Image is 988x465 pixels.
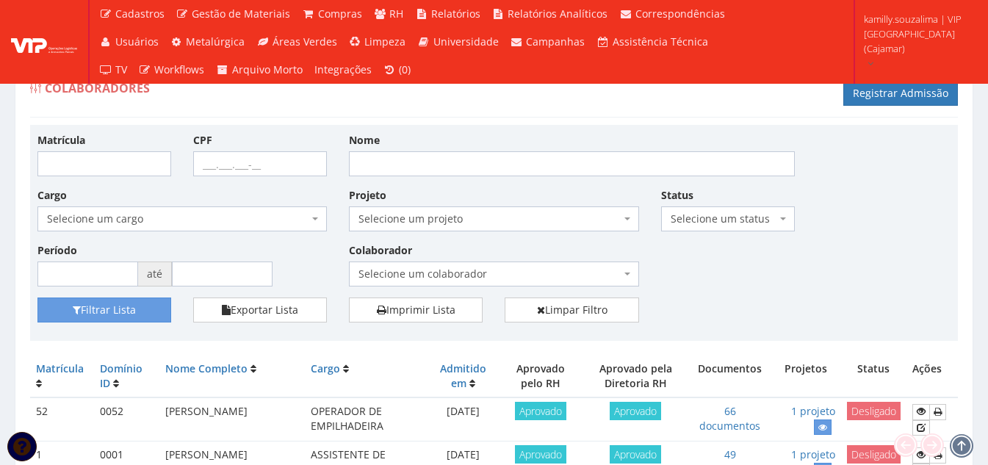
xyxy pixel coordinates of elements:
[661,188,693,203] label: Status
[37,206,327,231] span: Selecione um cargo
[427,397,499,441] td: [DATE]
[591,28,714,56] a: Assistência Técnica
[358,212,620,226] span: Selecione um projeto
[314,62,372,76] span: Integrações
[358,267,620,281] span: Selecione um colaborador
[508,7,607,21] span: Relatórios Analíticos
[399,62,411,76] span: (0)
[47,212,309,226] span: Selecione um cargo
[133,56,211,84] a: Workflows
[165,361,248,375] a: Nome Completo
[45,80,150,96] span: Colaboradores
[305,397,427,441] td: OPERADOR DE EMPILHADEIRA
[37,298,171,322] button: Filtrar Lista
[515,445,566,464] span: Aprovado
[30,397,94,441] td: 52
[154,62,204,76] span: Workflows
[93,56,133,84] a: TV
[349,188,386,203] label: Projeto
[115,7,165,21] span: Cadastros
[582,356,689,397] th: Aprovado pela Diretoria RH
[94,397,159,441] td: 0052
[635,7,725,21] span: Correspondências
[699,404,760,433] a: 66 documentos
[526,35,585,48] span: Campanhas
[250,28,343,56] a: Áreas Verdes
[431,7,480,21] span: Relatórios
[210,56,309,84] a: Arquivo Morto
[311,361,340,375] a: Cargo
[343,28,412,56] a: Limpeza
[138,262,172,286] span: até
[791,404,835,418] a: 1 projeto
[36,361,84,375] a: Matrícula
[389,7,403,21] span: RH
[364,35,405,48] span: Limpeza
[115,62,127,76] span: TV
[610,445,661,464] span: Aprovado
[11,31,77,53] img: logo
[37,243,77,258] label: Período
[159,397,305,441] td: [PERSON_NAME]
[613,35,708,48] span: Assistência Técnica
[433,35,499,48] span: Universidade
[771,356,840,397] th: Projetos
[791,447,835,461] a: 1 projeto
[505,28,591,56] a: Campanhas
[232,62,303,76] span: Arquivo Morto
[186,35,245,48] span: Metalúrgica
[37,188,67,203] label: Cargo
[349,206,638,231] span: Selecione um projeto
[273,35,337,48] span: Áreas Verdes
[843,81,958,106] a: Registrar Admissão
[440,361,486,390] a: Admitido em
[906,356,958,397] th: Ações
[378,56,417,84] a: (0)
[505,298,638,322] a: Limpar Filtro
[671,212,776,226] span: Selecione um status
[100,361,143,390] a: Domínio ID
[349,243,412,258] label: Colaborador
[349,133,380,148] label: Nome
[309,56,378,84] a: Integrações
[193,151,327,176] input: ___.___.___-__
[499,356,582,397] th: Aprovado pelo RH
[661,206,795,231] span: Selecione um status
[165,28,251,56] a: Metalúrgica
[411,28,505,56] a: Universidade
[515,402,566,420] span: Aprovado
[349,262,638,286] span: Selecione um colaborador
[93,28,165,56] a: Usuários
[193,298,327,322] button: Exportar Lista
[115,35,159,48] span: Usuários
[37,133,85,148] label: Matrícula
[864,12,969,56] span: kamilly.souzalima | VIP [GEOGRAPHIC_DATA] (Cajamar)
[841,356,906,397] th: Status
[689,356,771,397] th: Documentos
[847,445,901,464] span: Desligado
[847,402,901,420] span: Desligado
[193,133,212,148] label: CPF
[318,7,362,21] span: Compras
[610,402,661,420] span: Aprovado
[192,7,290,21] span: Gestão de Materiais
[349,298,483,322] a: Imprimir Lista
